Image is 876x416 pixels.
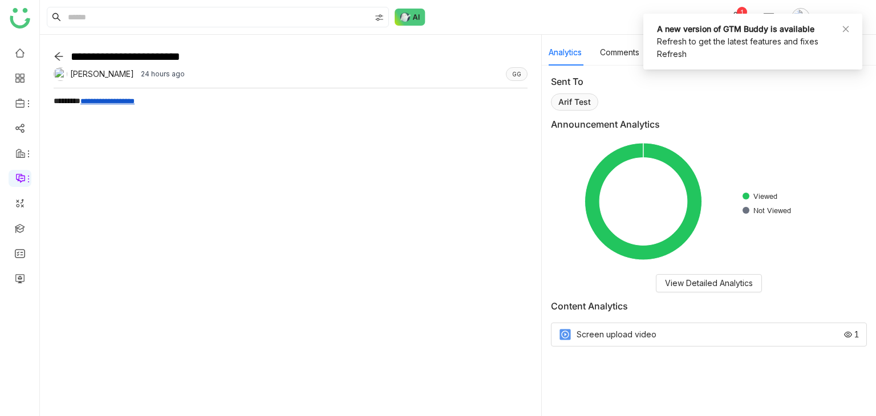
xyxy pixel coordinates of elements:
div: 24 hours ago [141,67,185,81]
div: arif test [551,93,598,111]
div: Refresh to get the latest features and fixes [657,35,849,48]
div: Screen upload video [577,328,656,341]
span: 1 [854,328,859,341]
span: [PERSON_NAME] [70,67,134,81]
button: Refresh [657,48,687,60]
div: 1 [737,7,747,17]
button: Comments [600,46,639,59]
img: mp4.svg [558,328,572,341]
img: help.svg [763,13,774,24]
button: Analytics [549,46,582,59]
div: Content Analytics [551,299,867,313]
img: ask-buddy-normal.svg [395,9,425,26]
img: avatar [792,8,810,26]
img: logo [10,8,30,28]
span: arif test [814,11,844,23]
span: View Detailed Analytics [665,277,753,289]
text: Viewed [753,191,777,201]
img: 684a9aedde261c4b36a3ced9 [54,67,67,81]
div: Announcement Analytics [551,117,867,132]
div: gg [506,67,528,81]
button: View Detailed Analytics [656,274,762,292]
button: arif test [789,8,862,26]
div: A new version of GTM Buddy is available [657,23,849,35]
img: search-type.svg [375,13,384,22]
text: Not Viewed [753,206,791,215]
div: Sent To [551,75,867,89]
